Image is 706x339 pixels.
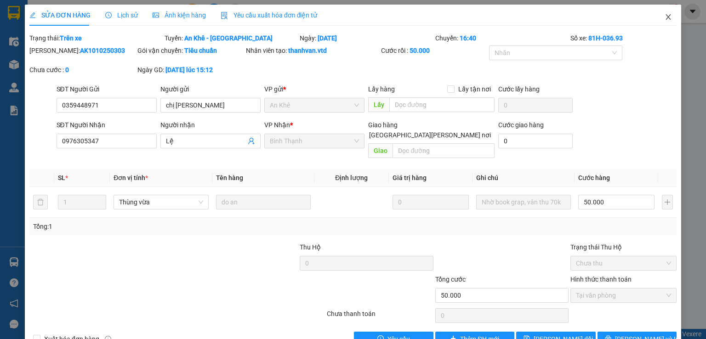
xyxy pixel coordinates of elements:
[153,11,206,19] span: Ảnh kiện hàng
[434,33,569,43] div: Chuyến:
[365,130,495,140] span: [GEOGRAPHIC_DATA][PERSON_NAME] nơi
[498,85,540,93] label: Cước lấy hàng
[435,276,466,283] span: Tổng cước
[184,34,273,42] b: An Khê - [GEOGRAPHIC_DATA]
[29,45,136,56] div: [PERSON_NAME]:
[33,195,48,209] button: delete
[264,84,364,94] div: VP gửi
[288,47,327,54] b: thanhvan.vtd
[326,309,434,325] div: Chưa thanh toán
[368,85,395,93] span: Lấy hàng
[655,5,681,30] button: Close
[184,47,217,54] b: Tiêu chuẩn
[578,174,610,181] span: Cước hàng
[57,120,157,130] div: SĐT Người Nhận
[498,134,573,148] input: Cước giao hàng
[160,84,261,94] div: Người gửi
[105,11,138,19] span: Lịch sử
[498,121,544,129] label: Cước giao hàng
[216,195,311,209] input: VD: Bàn, Ghế
[57,84,157,94] div: SĐT Người Gửi
[33,221,273,232] div: Tổng: 1
[58,174,65,181] span: SL
[80,47,125,54] b: AK1010250303
[662,195,673,209] button: plus
[381,45,487,56] div: Cước rồi :
[473,169,575,187] th: Ghi chú
[114,174,148,181] span: Đơn vị tính
[153,12,159,18] span: picture
[368,121,398,129] span: Giao hàng
[221,11,318,19] span: Yêu cầu xuất hóa đơn điện tử
[246,45,379,56] div: Nhân viên tạo:
[393,143,495,158] input: Dọc đường
[164,33,299,43] div: Tuyến:
[410,47,430,54] b: 50.000
[393,195,469,209] input: 0
[498,98,573,113] input: Cước lấy hàng
[165,66,213,73] b: [DATE] lúc 15:12
[576,256,671,270] span: Chưa thu
[368,97,389,112] span: Lấy
[270,134,359,148] span: Bình Thạnh
[28,33,164,43] div: Trạng thái:
[160,120,261,130] div: Người nhận
[588,34,623,42] b: 81H-036.93
[665,13,672,21] span: close
[221,12,228,19] img: icon
[335,174,368,181] span: Định lượng
[570,242,677,252] div: Trạng thái Thu Hộ
[105,12,112,18] span: clock-circle
[60,34,82,42] b: Trên xe
[65,66,69,73] b: 0
[216,174,243,181] span: Tên hàng
[570,276,632,283] label: Hình thức thanh toán
[389,97,495,112] input: Dọc đường
[318,34,337,42] b: [DATE]
[476,195,571,209] input: Ghi Chú
[29,12,36,18] span: edit
[264,121,290,129] span: VP Nhận
[576,288,671,302] span: Tại văn phòng
[368,143,393,158] span: Giao
[119,195,203,209] span: Thùng vừa
[137,45,244,56] div: Gói vận chuyển:
[29,65,136,75] div: Chưa cước :
[460,34,476,42] b: 16:40
[299,33,434,43] div: Ngày:
[569,33,678,43] div: Số xe:
[137,65,244,75] div: Ngày GD:
[29,11,91,19] span: SỬA ĐƠN HÀNG
[248,137,255,145] span: user-add
[270,98,359,112] span: An Khê
[455,84,495,94] span: Lấy tận nơi
[393,174,427,181] span: Giá trị hàng
[300,243,321,251] span: Thu Hộ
